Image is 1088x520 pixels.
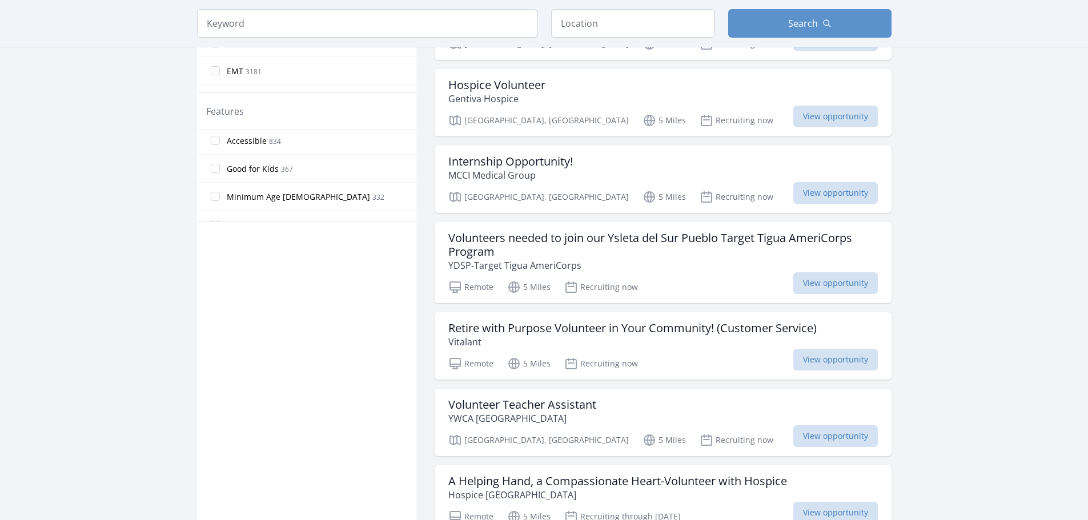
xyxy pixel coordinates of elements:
[246,67,262,76] span: 3181
[227,219,314,231] span: Court-Ordered Eligible
[435,312,892,380] a: Retire with Purpose Volunteer in Your Community! (Customer Service) Vitalant Remote 5 Miles Recru...
[211,192,220,201] input: Minimum Age [DEMOGRAPHIC_DATA] 332
[227,66,243,77] span: EMT
[211,164,220,173] input: Good for Kids 367
[448,357,493,370] p: Remote
[227,135,267,147] span: Accessible
[448,488,787,502] p: Hospice [GEOGRAPHIC_DATA]
[211,136,220,145] input: Accessible 834
[448,231,878,259] h3: Volunteers needed to join our Ysleta del Sur Pueblo Target Tigua AmeriCorps Program
[643,190,686,204] p: 5 Miles
[788,17,818,30] span: Search
[507,280,551,294] p: 5 Miles
[448,78,545,92] h3: Hospice Volunteer
[448,190,629,204] p: [GEOGRAPHIC_DATA], [GEOGRAPHIC_DATA]
[643,114,686,127] p: 5 Miles
[316,220,328,230] span: 192
[197,9,537,38] input: Keyword
[448,168,573,182] p: MCCI Medical Group
[448,335,817,349] p: Vitalant
[448,474,787,488] h3: A Helping Hand, a Compassionate Heart-Volunteer with Hospice
[793,106,878,127] span: View opportunity
[227,191,370,203] span: Minimum Age [DEMOGRAPHIC_DATA]
[448,398,596,412] h3: Volunteer Teacher Assistant
[448,155,573,168] h3: Internship Opportunity!
[700,114,773,127] p: Recruiting now
[564,357,638,370] p: Recruiting now
[551,9,714,38] input: Location
[448,114,629,127] p: [GEOGRAPHIC_DATA], [GEOGRAPHIC_DATA]
[700,190,773,204] p: Recruiting now
[206,104,244,118] legend: Features
[448,412,596,425] p: YWCA [GEOGRAPHIC_DATA]
[435,146,892,213] a: Internship Opportunity! MCCI Medical Group [GEOGRAPHIC_DATA], [GEOGRAPHIC_DATA] 5 Miles Recruitin...
[448,259,878,272] p: YDSP-Target Tigua AmeriCorps
[728,9,892,38] button: Search
[643,433,686,447] p: 5 Miles
[448,321,817,335] h3: Retire with Purpose Volunteer in Your Community! (Customer Service)
[700,433,773,447] p: Recruiting now
[435,222,892,303] a: Volunteers needed to join our Ysleta del Sur Pueblo Target Tigua AmeriCorps Program YDSP-Target T...
[435,69,892,136] a: Hospice Volunteer Gentiva Hospice [GEOGRAPHIC_DATA], [GEOGRAPHIC_DATA] 5 Miles Recruiting now Vie...
[793,425,878,447] span: View opportunity
[448,433,629,447] p: [GEOGRAPHIC_DATA], [GEOGRAPHIC_DATA]
[372,192,384,202] span: 332
[793,272,878,294] span: View opportunity
[564,280,638,294] p: Recruiting now
[507,357,551,370] p: 5 Miles
[269,136,281,146] span: 834
[448,280,493,294] p: Remote
[211,220,220,229] input: Court-Ordered Eligible 192
[793,349,878,370] span: View opportunity
[227,163,279,175] span: Good for Kids
[448,92,545,106] p: Gentiva Hospice
[281,164,293,174] span: 367
[793,182,878,204] span: View opportunity
[435,389,892,456] a: Volunteer Teacher Assistant YWCA [GEOGRAPHIC_DATA] [GEOGRAPHIC_DATA], [GEOGRAPHIC_DATA] 5 Miles R...
[211,66,220,75] input: EMT 3181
